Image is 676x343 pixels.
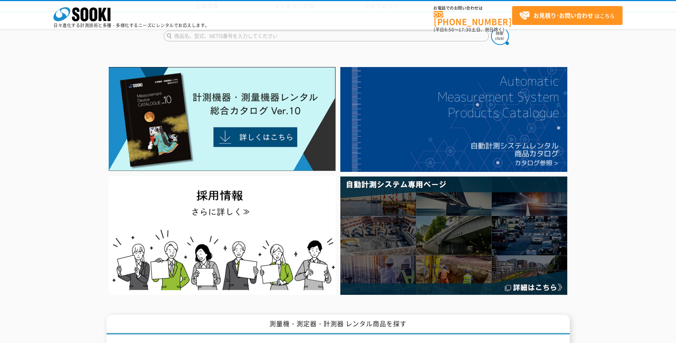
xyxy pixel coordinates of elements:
img: Catalog Ver10 [109,67,336,171]
img: btn_search.png [491,27,509,45]
input: 商品名、型式、NETIS番号を入力してください [164,31,489,41]
img: 自動計測システムカタログ [340,67,567,172]
img: 自動計測システム専用ページ [340,176,567,295]
span: (平日 ～ 土日、祝日除く) [434,26,504,33]
span: お電話でのお問い合わせは [434,6,512,10]
img: SOOKI recruit [109,176,336,295]
strong: お見積り･お問い合わせ [533,11,593,20]
span: はこちら [519,10,615,21]
h1: 測量機・測定器・計測器 レンタル商品を探す [107,315,570,334]
span: 17:30 [459,26,471,33]
a: [PHONE_NUMBER] [434,11,512,26]
span: 8:50 [444,26,454,33]
a: お見積り･お問い合わせはこちら [512,6,623,25]
p: 日々進化する計測技術と多種・多様化するニーズにレンタルでお応えします。 [53,23,210,27]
